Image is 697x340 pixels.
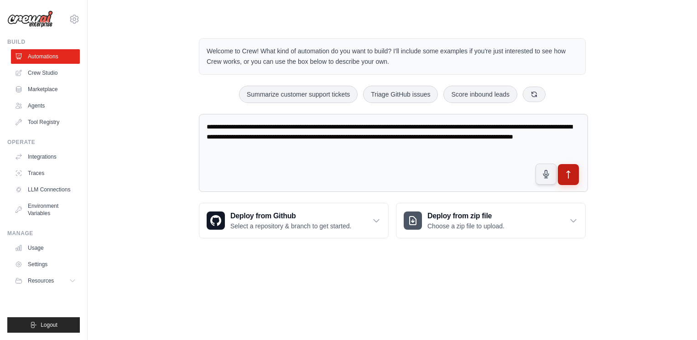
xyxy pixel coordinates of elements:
span: Logout [41,321,57,329]
div: Operate [7,139,80,146]
img: Logo [7,10,53,28]
p: Welcome to Crew! What kind of automation do you want to build? I'll include some examples if you'... [207,46,578,67]
div: Manage [7,230,80,237]
a: Integrations [11,149,80,164]
a: Environment Variables [11,199,80,221]
a: Settings [11,257,80,272]
button: Score inbound leads [443,86,517,103]
button: Summarize customer support tickets [239,86,358,103]
a: Traces [11,166,80,180]
iframe: Chat Widget [651,296,697,340]
p: Choose a zip file to upload. [427,222,505,231]
button: Triage GitHub issues [363,86,438,103]
span: Resources [28,277,54,284]
a: LLM Connections [11,182,80,197]
a: Automations [11,49,80,64]
a: Crew Studio [11,66,80,80]
h3: Deploy from zip file [427,211,505,222]
a: Marketplace [11,82,80,97]
a: Usage [11,241,80,255]
button: Logout [7,317,80,333]
a: Tool Registry [11,115,80,129]
p: Select a repository & branch to get started. [230,222,351,231]
button: Resources [11,273,80,288]
h3: Deploy from Github [230,211,351,222]
a: Agents [11,98,80,113]
div: Build [7,38,80,46]
div: Widget de clavardage [651,296,697,340]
